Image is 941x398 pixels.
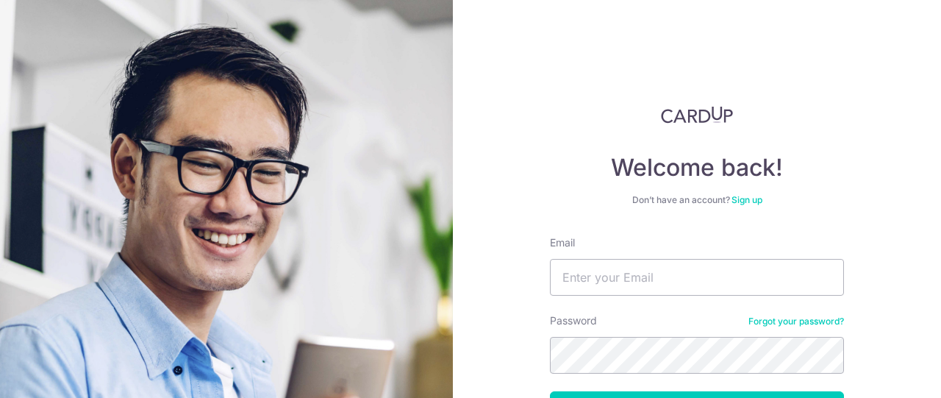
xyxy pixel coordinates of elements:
[550,235,575,250] label: Email
[550,313,597,328] label: Password
[550,153,844,182] h4: Welcome back!
[550,194,844,206] div: Don’t have an account?
[731,194,762,205] a: Sign up
[748,316,844,327] a: Forgot your password?
[550,259,844,296] input: Enter your Email
[661,106,733,124] img: CardUp Logo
